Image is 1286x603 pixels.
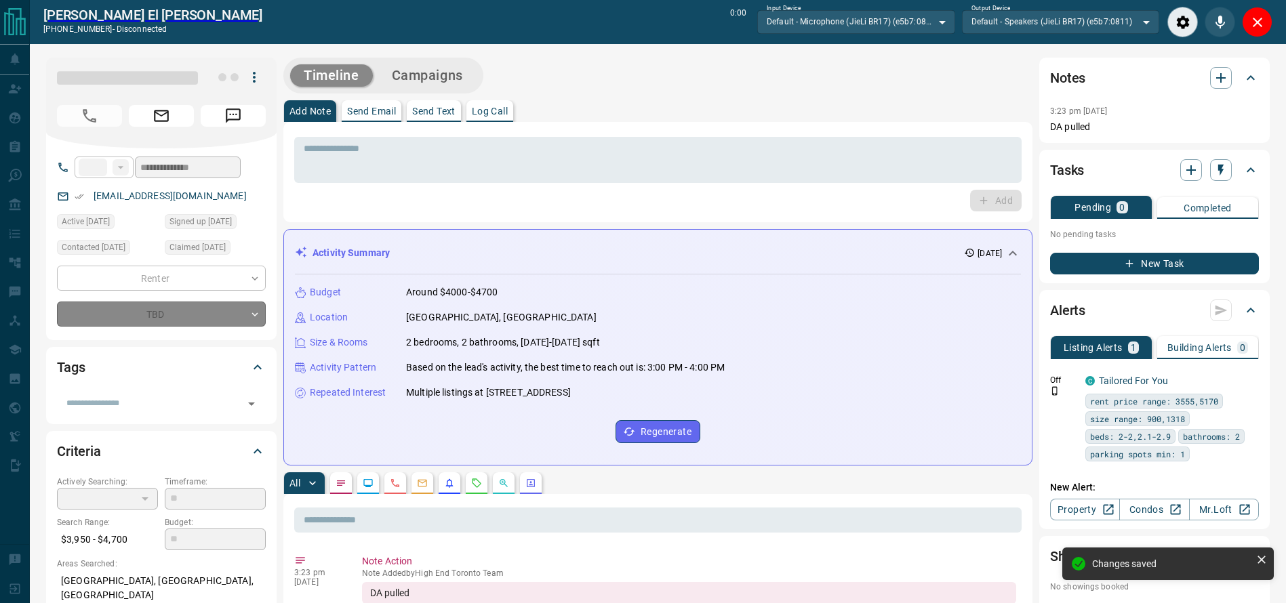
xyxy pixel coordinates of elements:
p: All [289,478,300,488]
p: Activity Pattern [310,360,376,375]
p: DA pulled [1050,120,1259,134]
button: New Task [1050,253,1259,274]
p: Timeframe: [165,476,266,488]
h2: Notes [1050,67,1085,89]
div: Default - Microphone (JieLi BR17) (e5b7:0811) [757,10,955,33]
p: No showings booked [1050,581,1259,593]
p: 3:23 pm [DATE] [1050,106,1108,116]
p: 0:00 [730,7,746,37]
p: Repeated Interest [310,386,386,400]
p: Pending [1074,203,1111,212]
p: 0 [1240,343,1245,352]
button: Regenerate [616,420,700,443]
svg: Agent Actions [525,478,536,488]
label: Output Device [971,4,1010,13]
p: $3,950 - $4,700 [57,528,158,551]
div: TBD [57,301,266,327]
p: Off [1050,374,1077,386]
p: Note Action [362,554,1016,568]
div: Close [1242,7,1272,37]
div: condos.ca [1085,376,1095,386]
div: Fri Oct 10 2025 [57,214,158,233]
p: Based on the lead's activity, the best time to reach out is: 3:00 PM - 4:00 PM [406,360,725,375]
h2: Showings [1050,545,1108,567]
svg: Listing Alerts [444,478,455,488]
p: Multiple listings at [STREET_ADDRESS] [406,386,571,400]
p: Location [310,310,348,325]
span: Claimed [DATE] [169,241,226,254]
p: New Alert: [1050,480,1259,495]
p: Send Text [412,106,456,116]
p: 0 [1119,203,1125,212]
a: Mr.Loft [1189,499,1259,520]
p: 2 bedrooms, 2 bathrooms, [DATE]-[DATE] sqft [406,335,600,350]
p: Around $4000-$4700 [406,285,498,299]
label: Input Device [767,4,801,13]
p: Send Email [347,106,396,116]
div: Criteria [57,435,266,467]
div: Audio Settings [1167,7,1198,37]
a: Property [1050,499,1120,520]
button: Timeline [290,64,373,87]
p: Size & Rooms [310,335,368,350]
span: Message [201,105,266,127]
div: Activity Summary[DATE] [295,241,1021,266]
div: Mon Nov 18 2013 [165,214,266,233]
p: [GEOGRAPHIC_DATA], [GEOGRAPHIC_DATA] [406,310,597,325]
span: Active [DATE] [62,215,110,228]
p: Budget [310,285,341,299]
p: Activity Summary [313,246,390,260]
p: No pending tasks [1050,224,1259,245]
h2: Criteria [57,440,101,462]
p: Completed [1184,203,1232,213]
p: Log Call [472,106,508,116]
span: beds: 2-2,2.1-2.9 [1090,430,1171,443]
a: Tailored For You [1099,375,1168,386]
p: Actively Searching: [57,476,158,488]
p: Areas Searched: [57,558,266,570]
div: Tags [57,351,266,383]
svg: Calls [390,478,401,488]
p: 3:23 pm [294,568,342,577]
div: Alerts [1050,294,1259,327]
div: Tasks [1050,154,1259,186]
svg: Opportunities [498,478,509,488]
p: Note Added by High End Toronto Team [362,568,1016,578]
span: rent price range: 3555,5170 [1090,394,1218,408]
h2: Alerts [1050,299,1085,321]
p: Budget: [165,516,266,528]
span: Signed up [DATE] [169,215,232,228]
span: disconnected [117,24,167,34]
button: Open [242,394,261,413]
p: [DATE] [978,247,1002,259]
p: [PHONE_NUMBER] - [43,23,262,35]
div: Renter [57,266,266,291]
span: parking spots min: 1 [1090,447,1185,461]
svg: Email Verified [75,192,84,201]
button: Campaigns [378,64,477,87]
a: [EMAIL_ADDRESS][DOMAIN_NAME] [94,190,247,201]
p: [DATE] [294,577,342,587]
span: bathrooms: 2 [1183,430,1240,443]
p: Add Note [289,106,331,116]
svg: Emails [417,478,428,488]
div: Fri Oct 10 2025 [165,240,266,259]
a: [PERSON_NAME] El [PERSON_NAME] [43,7,262,23]
svg: Push Notification Only [1050,386,1060,396]
p: Search Range: [57,516,158,528]
h2: Tags [57,356,85,378]
div: Showings [1050,540,1259,573]
span: Call [57,105,122,127]
p: Building Alerts [1167,343,1232,352]
p: 1 [1131,343,1136,352]
div: Notes [1050,62,1259,94]
div: Mute [1205,7,1235,37]
h2: Tasks [1050,159,1084,181]
svg: Notes [336,478,346,488]
svg: Requests [471,478,482,488]
div: Changes saved [1092,558,1251,569]
span: size range: 900,1318 [1090,412,1185,425]
p: Listing Alerts [1064,343,1123,352]
span: Email [129,105,194,127]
